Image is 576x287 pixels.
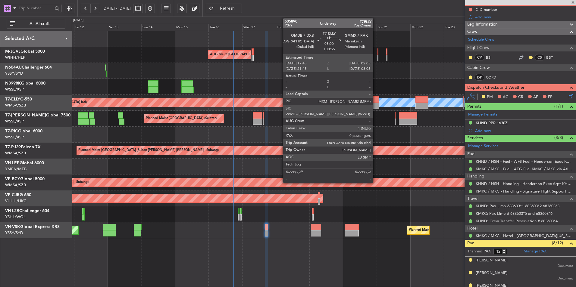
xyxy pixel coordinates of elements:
a: VHHH/HKG [5,198,27,204]
a: Manage Permits [468,112,497,118]
span: Flight Crew [467,45,490,51]
a: VH-LEPGlobal 6000 [5,161,44,165]
button: Refresh [206,4,242,13]
a: N604AUChallenger 604 [5,65,52,69]
div: CID number [476,7,497,12]
a: KHND: Crew Transfer Reservation # 683603*4 [476,218,558,224]
a: KMKC: Pax Limo # 683603*5 and 683603*6 [476,211,553,216]
span: Fuel [467,151,475,158]
a: VH-VSKGlobal Express XRS [5,225,60,229]
a: CORD [486,75,499,80]
div: Thu 18 [276,24,309,31]
span: Document [558,276,573,281]
span: [DATE] - [DATE] [102,6,131,11]
a: Manage Services [468,143,498,149]
div: Sat 20 [343,24,377,31]
a: YSSY/SYD [5,71,23,76]
a: Schedule Crew [468,37,494,43]
span: Handling [467,173,484,180]
div: Tue 23 [444,24,477,31]
a: VP-BCYGlobal 5000 [5,177,45,181]
span: FP [548,94,553,100]
span: Services [467,135,483,142]
span: Refresh [215,6,240,11]
a: KMKC / MKC - Handling - Signature Flight Support KMKC [476,189,573,194]
span: (8/8) [554,134,563,141]
span: Leg Information [467,21,498,28]
a: BBT [546,55,560,60]
a: KHND / HSH - Fuel - WFS Fuel - Henderson Exec KHND / HSH (EJ Asia Only) [476,159,573,164]
button: All Aircraft [7,19,65,29]
div: ISP [474,74,484,81]
div: [DATE] [73,18,83,23]
div: Fri 12 [74,24,108,31]
span: N604AU [5,65,22,69]
div: CP [474,54,484,61]
span: (1/1) [554,103,563,110]
div: [PERSON_NAME] [476,270,508,276]
a: M-JGVJGlobal 5000 [5,49,45,54]
div: Sun 21 [377,24,410,31]
span: VH-VSK [5,225,20,229]
div: Tue 16 [208,24,242,31]
a: BSI [486,55,499,60]
span: AC [503,94,508,100]
div: Planned Maint Sydney ([PERSON_NAME] Intl) [409,226,479,235]
span: VP-BCY [5,177,20,181]
a: VP-CJRG-650 [5,193,31,197]
a: VH-L2BChallenger 604 [5,209,49,213]
span: AF [533,94,538,100]
a: KHND / HSH - Handling - Henderson Exec Arpt KHND / HSH [476,181,573,186]
a: YSHL/WOL [5,214,26,220]
div: AOG Maint [GEOGRAPHIC_DATA] (Halim Intl) [210,50,280,59]
span: Crew [467,28,477,35]
span: Document [558,264,573,269]
span: Permits [467,103,481,110]
span: VH-L2B [5,209,19,213]
a: YSSY/SYD [5,230,23,236]
a: N8998KGlobal 6000 [5,81,45,85]
div: CS [535,54,545,61]
div: Add new [475,128,573,133]
span: All Aircraft [16,22,63,26]
a: Manage PAX [524,248,546,255]
span: VP-CJR [5,193,20,197]
a: WIHH/HLP [5,55,25,60]
span: Pax [467,240,474,247]
span: M-JGVJ [5,49,20,54]
div: KHND PPR 1630Z [476,120,508,125]
a: KHND: Pax Limo 683603*1 683603*2 683603*3 [476,203,559,208]
span: T7-ELLY [5,97,20,101]
div: Mon 22 [410,24,444,31]
span: (8/12) [552,240,563,246]
div: Sat 13 [108,24,142,31]
div: Mon 15 [175,24,209,31]
span: T7-[PERSON_NAME] [5,113,46,117]
div: Planned Maint [GEOGRAPHIC_DATA] (Seletar) [146,114,217,123]
div: Planned Maint [GEOGRAPHIC_DATA] (Sultan [PERSON_NAME] [PERSON_NAME] - Subang) [78,146,219,155]
a: WMSA/SZB [5,103,26,108]
div: Add new [475,14,573,20]
div: Wed 17 [242,24,276,31]
span: Dispatch Checks and Weather [467,84,524,91]
a: KMKC / MKC - Hotel - [GEOGRAPHIC_DATA][US_STATE] [476,233,573,238]
span: Travel [467,195,478,202]
a: WSSL/XSP [5,87,24,92]
a: YMEN/MEB [5,166,27,172]
a: WSSL/XSP [5,119,24,124]
a: T7-ELLYG-550 [5,97,32,101]
span: CR [518,94,523,100]
input: Trip Number [19,4,53,13]
span: N8998K [5,81,21,85]
a: WMSA/SZB [5,182,26,188]
a: WMSA/SZB [5,150,26,156]
span: Cabin Crew [467,64,490,71]
label: Planned PAX [468,248,491,255]
span: T7-PJ29 [5,145,21,149]
div: Fri 19 [309,24,343,31]
a: WSSL/XSP [5,134,24,140]
a: T7-[PERSON_NAME]Global 7500 [5,113,70,117]
span: T7-RIC [5,129,18,133]
span: PM [487,94,493,100]
a: T7-PJ29Falcon 7X [5,145,41,149]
